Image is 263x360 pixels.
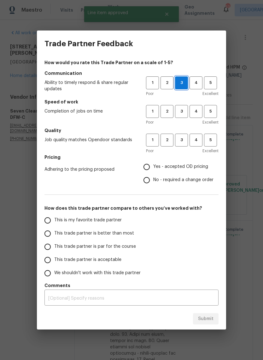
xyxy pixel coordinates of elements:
h5: How does this trade partner compare to others you’ve worked with? [44,205,219,211]
span: 5 [205,108,216,115]
h5: Comments [44,282,219,289]
div: How does this trade partner compare to others you’ve worked with? [44,214,219,280]
span: 3 [176,108,187,115]
h5: Quality [44,127,219,134]
span: Completion of jobs on time [44,108,136,114]
span: 1 [147,79,158,86]
div: Pricing [143,160,219,187]
span: 3 [175,79,188,86]
span: Poor [146,119,154,125]
button: 4 [190,76,202,89]
button: 2 [161,76,173,89]
button: 3 [175,134,188,147]
span: We shouldn't work with this trade partner [54,270,141,276]
button: 2 [161,105,173,118]
h5: Pricing [44,154,219,160]
span: 4 [190,136,202,144]
span: Yes - accepted OD pricing [153,163,208,170]
span: This trade partner is acceptable [54,257,121,263]
button: 5 [204,76,217,89]
span: 1 [147,108,158,115]
span: Poor [146,91,154,97]
span: 5 [205,79,216,86]
button: 1 [146,105,159,118]
button: 1 [146,134,159,147]
button: 3 [175,76,188,89]
button: 5 [204,105,217,118]
h5: Communication [44,70,219,76]
span: 3 [176,136,187,144]
span: 5 [205,136,216,144]
span: Job quality matches Opendoor standards [44,137,136,143]
span: This trade partner is par for the course [54,243,136,250]
span: 2 [161,108,173,115]
span: This trade partner is better than most [54,230,134,237]
span: Excellent [202,119,219,125]
span: 4 [190,108,202,115]
button: 5 [204,134,217,147]
span: 2 [161,136,173,144]
span: Ability to timely respond & share regular updates [44,80,136,92]
h3: Trade Partner Feedback [44,39,133,48]
button: 3 [175,105,188,118]
span: Excellent [202,91,219,97]
button: 4 [190,134,202,147]
h5: Speed of work [44,99,219,105]
span: This is my favorite trade partner [54,217,122,224]
span: 4 [190,79,202,86]
span: No - required a change order [153,177,213,183]
button: 1 [146,76,159,89]
span: 1 [147,136,158,144]
span: Poor [146,148,154,154]
span: 2 [161,79,173,86]
button: 2 [161,134,173,147]
h4: How would you rate this Trade Partner on a scale of 1-5? [44,59,219,66]
span: Adhering to the pricing proposed [44,166,133,173]
button: 4 [190,105,202,118]
span: Excellent [202,148,219,154]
